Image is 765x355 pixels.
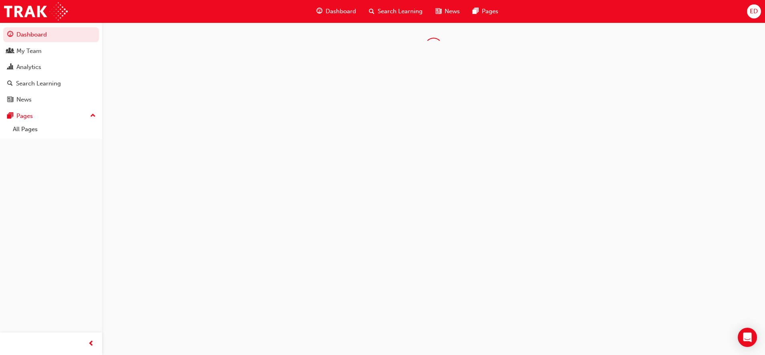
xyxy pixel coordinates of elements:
a: All Pages [10,123,99,136]
button: ED [747,4,761,18]
span: guage-icon [316,6,322,16]
a: Analytics [3,60,99,75]
span: Dashboard [326,7,356,16]
span: search-icon [369,6,374,16]
span: News [445,7,460,16]
span: chart-icon [7,64,13,71]
div: News [16,95,32,104]
div: Pages [16,112,33,121]
span: Search Learning [378,7,423,16]
a: Dashboard [3,27,99,42]
span: guage-icon [7,31,13,39]
div: Search Learning [16,79,61,88]
a: My Team [3,44,99,59]
button: DashboardMy TeamAnalyticsSearch LearningNews [3,26,99,109]
span: news-icon [435,6,441,16]
span: pages-icon [473,6,479,16]
span: search-icon [7,80,13,87]
span: pages-icon [7,113,13,120]
a: guage-iconDashboard [310,3,362,20]
img: Trak [4,2,68,20]
div: My Team [16,47,42,56]
span: up-icon [90,111,96,121]
span: prev-icon [88,339,94,349]
button: Pages [3,109,99,124]
a: news-iconNews [429,3,466,20]
div: Analytics [16,63,41,72]
a: search-iconSearch Learning [362,3,429,20]
a: News [3,92,99,107]
span: ED [750,7,758,16]
span: people-icon [7,48,13,55]
div: Open Intercom Messenger [738,328,757,347]
span: Pages [482,7,498,16]
span: news-icon [7,96,13,103]
a: Search Learning [3,76,99,91]
a: pages-iconPages [466,3,505,20]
